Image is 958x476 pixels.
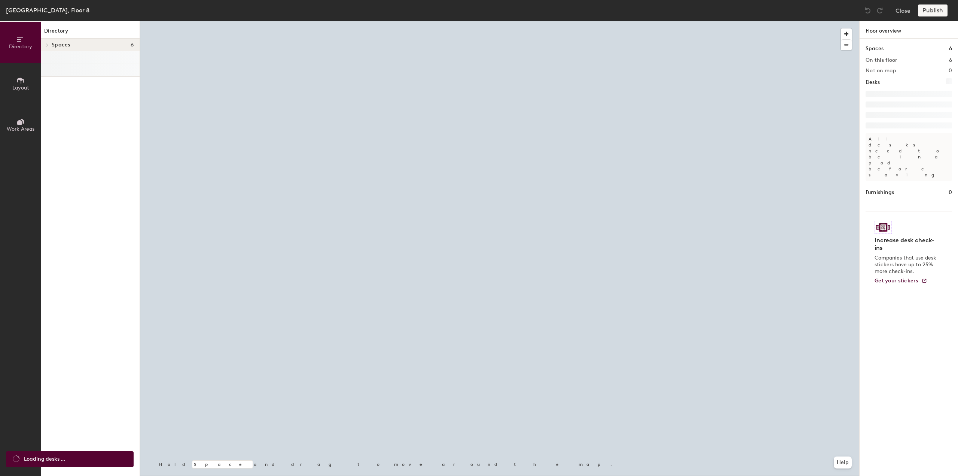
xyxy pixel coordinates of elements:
[875,278,918,284] span: Get your stickers
[131,42,134,48] span: 6
[52,42,70,48] span: Spaces
[866,78,880,87] h1: Desks
[949,188,952,197] h1: 0
[949,68,952,74] h2: 0
[876,7,884,14] img: Redo
[860,21,958,39] h1: Floor overview
[866,133,952,181] p: All desks need to be in a pod before saving
[24,455,65,463] span: Loading desks ...
[896,4,910,16] button: Close
[875,221,892,234] img: Sticker logo
[7,126,34,132] span: Work Areas
[875,237,939,252] h4: Increase desk check-ins
[875,255,939,275] p: Companies that use desk stickers have up to 25% more check-ins.
[949,57,952,63] h2: 6
[866,68,896,74] h2: Not on map
[866,57,897,63] h2: On this floor
[6,6,89,15] div: [GEOGRAPHIC_DATA], Floor 8
[866,188,894,197] h1: Furnishings
[875,278,927,284] a: Get your stickers
[12,85,29,91] span: Layout
[866,45,884,53] h1: Spaces
[9,43,32,50] span: Directory
[41,27,140,39] h1: Directory
[864,7,872,14] img: Undo
[949,45,952,53] h1: 6
[834,457,852,469] button: Help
